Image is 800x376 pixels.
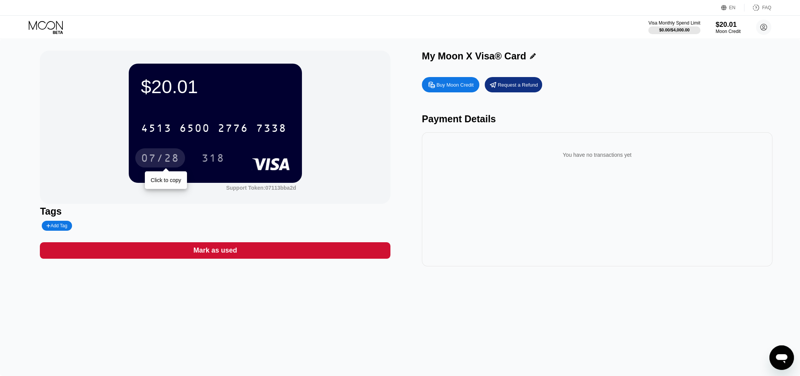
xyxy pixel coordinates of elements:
div: 4513650027767338 [136,118,291,138]
div: EN [721,4,744,11]
div: Request a Refund [498,82,538,88]
div: My Moon X Visa® Card [422,51,526,62]
div: Payment Details [422,113,772,125]
div: Request a Refund [485,77,542,92]
div: $20.01 [141,76,290,97]
div: EN [729,5,736,10]
div: Buy Moon Credit [436,82,474,88]
div: FAQ [762,5,771,10]
div: $20.01 [716,21,741,29]
div: 6500 [179,123,210,135]
div: Click to copy [151,177,181,183]
div: 2776 [218,123,248,135]
div: Mark as used [193,246,237,255]
div: Support Token:07113bba2d [226,185,296,191]
div: Tags [40,206,390,217]
div: 07/28 [135,148,185,167]
div: 4513 [141,123,172,135]
div: 07/28 [141,153,179,165]
div: Visa Monthly Spend Limit [648,20,700,26]
div: Visa Monthly Spend Limit$0.00/$4,000.00 [648,20,700,34]
div: 7338 [256,123,287,135]
div: You have no transactions yet [428,144,766,166]
div: Moon Credit [716,29,741,34]
div: $0.00 / $4,000.00 [659,28,690,32]
div: Add Tag [46,223,67,228]
div: Support Token: 07113bba2d [226,185,296,191]
div: Add Tag [42,221,72,231]
div: 318 [202,153,225,165]
div: FAQ [744,4,771,11]
div: $20.01Moon Credit [716,21,741,34]
div: 318 [196,148,230,167]
iframe: Schaltfläche zum Öffnen des Messaging-Fensters [769,345,794,370]
div: Mark as used [40,242,390,259]
div: Buy Moon Credit [422,77,479,92]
